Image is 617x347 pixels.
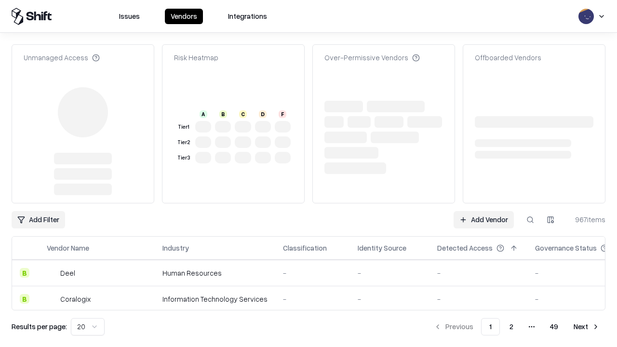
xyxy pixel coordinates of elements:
div: B [20,268,29,278]
div: Offboarded Vendors [475,53,541,63]
div: Deel [60,268,75,278]
div: Human Resources [162,268,268,278]
div: Information Technology Services [162,294,268,304]
div: Vendor Name [47,243,89,253]
div: - [283,268,342,278]
div: 967 items [567,214,605,225]
div: F [279,110,286,118]
div: - [358,294,422,304]
div: A [200,110,207,118]
div: Classification [283,243,327,253]
div: Governance Status [535,243,597,253]
div: Tier 2 [176,138,191,147]
div: Unmanaged Access [24,53,100,63]
button: Vendors [165,9,203,24]
div: D [259,110,267,118]
button: Integrations [222,9,273,24]
div: - [437,294,520,304]
div: - [358,268,422,278]
div: Detected Access [437,243,493,253]
div: Identity Source [358,243,406,253]
button: Add Filter [12,211,65,228]
div: B [20,294,29,304]
div: C [239,110,247,118]
a: Add Vendor [454,211,514,228]
button: Next [568,318,605,335]
nav: pagination [428,318,605,335]
div: Tier 3 [176,154,191,162]
button: Issues [113,9,146,24]
div: Industry [162,243,189,253]
button: 2 [502,318,521,335]
img: Coralogix [47,294,56,304]
div: - [437,268,520,278]
div: Tier 1 [176,123,191,131]
div: Risk Heatmap [174,53,218,63]
div: B [219,110,227,118]
p: Results per page: [12,321,67,332]
img: Deel [47,268,56,278]
div: Coralogix [60,294,91,304]
button: 1 [481,318,500,335]
div: - [283,294,342,304]
div: Over-Permissive Vendors [324,53,420,63]
button: 49 [542,318,566,335]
